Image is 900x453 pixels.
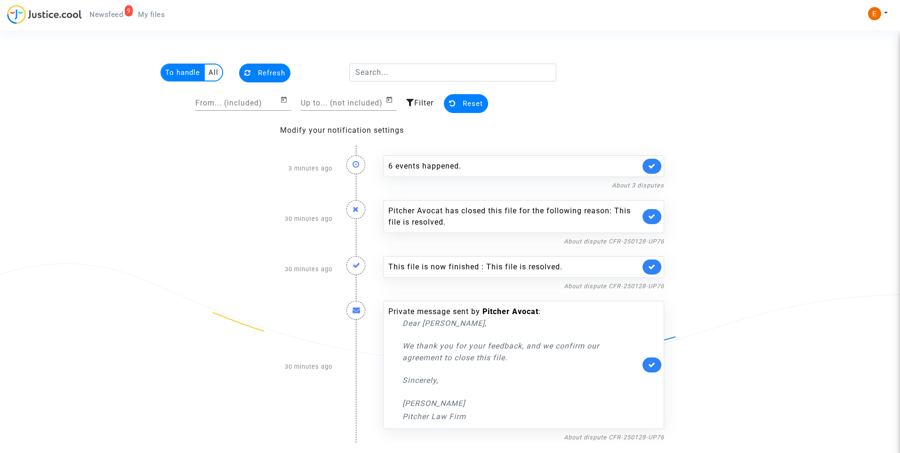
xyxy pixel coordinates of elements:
[229,191,339,247] div: 30 minutes ago
[444,94,488,113] button: Reset
[89,10,123,19] span: Newsfeed
[564,283,664,290] a: About dispute CFR-250128-UP76
[239,64,290,82] button: Refresh
[349,64,557,81] input: Search...
[402,411,640,422] p: Pitcher Law Firm
[138,10,165,19] span: My files
[125,5,133,16] div: 9
[564,434,664,441] a: About dispute CFR-250128-UP76
[280,94,291,105] button: Open calendar
[402,317,640,329] p: Dear [PERSON_NAME],
[386,94,397,105] button: Open calendar
[258,69,285,77] span: Refresh
[402,397,640,409] p: [PERSON_NAME]
[229,247,339,291] div: 30 minutes ago
[205,65,222,81] multi-toggle-item: All
[388,161,640,172] div: 6 events happened.
[161,65,205,81] multi-toggle-item: To handle
[229,146,339,191] div: 3 minutes ago
[388,261,640,273] div: This file is now finished : This file is resolved.
[868,7,881,20] img: ACg8ocIeiFvHKe4dA5oeRFd_CiCnuxWUEc1A2wYhRJE3TTWt=s96-c
[414,98,434,107] span: Filter
[564,238,664,245] a: About dispute CFR-250128-UP76
[482,307,538,316] b: Pitcher Avocat
[402,340,640,364] p: We thank you for your feedback, and we confirm our agreement to close this file.
[7,5,82,24] img: jc-logo.svg
[612,182,664,189] a: About 3 disputes
[402,374,640,386] p: Sincerely,
[229,291,339,443] div: 30 minutes ago
[82,8,130,22] a: 9Newsfeed
[280,126,404,135] a: Modify your notification settings
[388,205,640,228] div: Pitcher Avocat has closed this file for the following reason: This file is resolved.
[463,99,483,108] span: Reset
[388,306,640,422] div: Private message sent by :
[130,8,172,22] a: My files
